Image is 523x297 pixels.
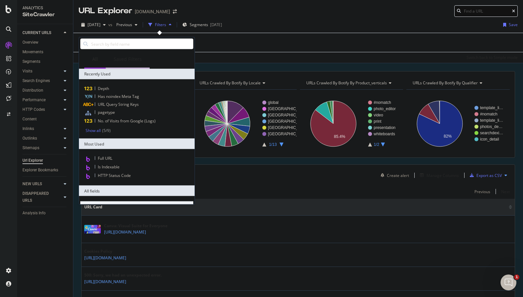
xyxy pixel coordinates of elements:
span: Has noindex Meta Tag [98,94,139,99]
div: Manage Columns [427,173,459,178]
span: Previous [114,22,132,27]
div: Next [501,189,510,194]
span: Depth [98,86,109,91]
div: Url Explorer [22,157,43,164]
text: [GEOGRAPHIC_DATA] [268,132,309,136]
a: Outlinks [22,135,62,142]
input: Find a URL [454,5,518,17]
div: Explorer Bookmarks [22,167,58,174]
div: HTTP Codes [22,106,45,113]
text: #nomatch [480,112,498,116]
text: #nomatch [374,100,391,105]
a: [URL][DOMAIN_NAME] [84,278,126,285]
div: Previous [474,189,490,194]
div: Search Engines [22,77,50,84]
div: Movements [22,49,43,56]
a: Sitemaps [22,145,62,151]
div: Show all [86,128,101,133]
span: Segments [190,22,208,27]
div: Most Used [79,139,195,149]
a: HTTP Codes [22,106,62,113]
div: DISAPPEARED URLS [22,190,56,204]
a: Content [22,116,68,123]
svg: A chart. [193,95,297,152]
div: Recently Used [79,69,195,79]
div: Analysis Info [22,210,46,217]
span: No. of Visits from Google (Logs) [98,118,156,124]
button: Filters [146,20,174,30]
text: searchdexi… [480,131,503,135]
h4: URLs Crawled By Botify By locale [198,78,291,88]
button: Segments[DATE] [180,20,225,30]
a: Performance [22,97,62,104]
div: Segments [22,58,40,65]
span: 2025 Jul. 27th [88,22,100,27]
text: [GEOGRAPHIC_DATA] [268,113,309,117]
button: Save [501,20,518,30]
a: CURRENT URLS [22,29,62,36]
a: Url Explorer [22,157,68,164]
span: Is Indexable [98,164,120,170]
button: Manage Columns [417,171,459,179]
div: URL Explorer [79,5,132,17]
text: template_li… [480,118,503,123]
div: Performance [22,97,46,104]
h4: URLs Crawled By Botify By qualifier [411,78,504,88]
text: 85.4% [334,134,345,139]
a: Segments [22,58,68,65]
svg: A chart. [406,95,508,152]
span: vs [108,22,114,27]
div: Distribution [22,87,43,94]
div: Export as CSV [476,173,502,178]
a: Explorer Bookmarks [22,167,68,174]
div: Content [22,116,37,123]
text: 1/13 [269,142,277,147]
text: print [374,119,382,124]
text: [GEOGRAPHIC_DATA] [268,119,309,124]
text: video [374,113,383,117]
div: All fields [79,186,195,196]
div: 500: Sorry, we had an unexpected error. [84,272,162,278]
div: Overview [22,39,38,46]
text: photo_editor [374,106,396,111]
a: Inlinks [22,125,62,132]
h4: URLs Crawled By Botify By product_verticals [305,78,397,88]
span: HTTP Status Code [98,173,131,178]
button: Export as CSV [467,170,502,181]
div: Sitemaps [22,145,39,151]
div: SiteCrawler [22,11,68,19]
button: Create alert [378,170,409,181]
svg: A chart. [300,95,402,152]
div: Visits [22,68,32,75]
div: [DOMAIN_NAME] [135,8,170,15]
text: 1/2 [374,142,379,147]
button: [DATE] [79,20,108,30]
a: NEW URLS [22,181,62,188]
a: Overview [22,39,68,46]
span: pagetype [98,109,115,115]
div: Inlinks [22,125,34,132]
a: [URL][DOMAIN_NAME] [104,229,146,235]
text: whiteboards [373,132,395,136]
button: Previous [114,20,140,30]
span: URLs Crawled By Botify By product_verticals [306,80,387,86]
a: DISAPPEARED URLS [22,190,62,204]
a: Distribution [22,87,62,94]
div: NEW URLS [22,181,42,188]
button: Next [501,188,510,195]
a: Visits [22,68,62,75]
div: [DATE] [210,22,222,27]
span: URLs Crawled By Botify By qualifier [413,80,478,86]
div: Save [509,22,518,27]
button: Previous [474,188,490,195]
div: Outlinks [22,135,37,142]
text: photos_de… [480,124,503,129]
iframe: Intercom live chat [501,275,516,290]
input: Search by field name [91,39,193,49]
div: Analytics [22,5,68,11]
text: template_li… [480,106,503,110]
div: Filters [155,22,166,27]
